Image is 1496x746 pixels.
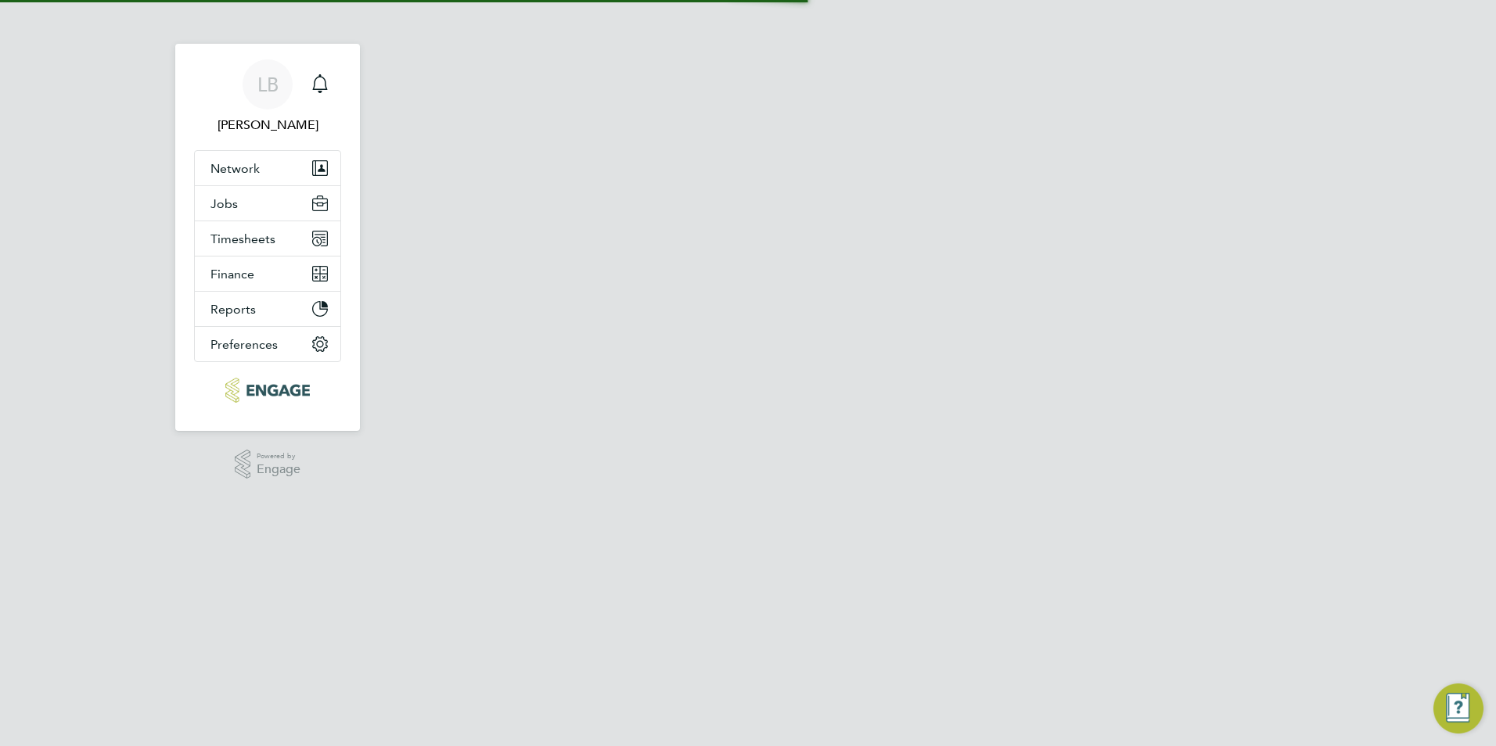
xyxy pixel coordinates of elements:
button: Network [195,151,340,185]
button: Engage Resource Center [1433,683,1483,733]
button: Jobs [195,186,340,221]
span: Jobs [210,196,238,211]
span: Lauren Bowron [194,116,341,134]
button: Reports [195,292,340,326]
span: Network [210,161,260,176]
span: Powered by [257,450,300,463]
a: LB[PERSON_NAME] [194,59,341,134]
a: Go to home page [194,378,341,403]
nav: Main navigation [175,44,360,431]
button: Preferences [195,327,340,361]
span: LB [257,74,279,95]
button: Timesheets [195,221,340,256]
span: Engage [257,463,300,476]
span: Reports [210,302,256,317]
img: pcrnet-logo-retina.png [225,378,309,403]
span: Preferences [210,337,278,352]
span: Timesheets [210,231,275,246]
span: Finance [210,267,254,282]
button: Finance [195,256,340,291]
a: Powered byEngage [235,450,301,479]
